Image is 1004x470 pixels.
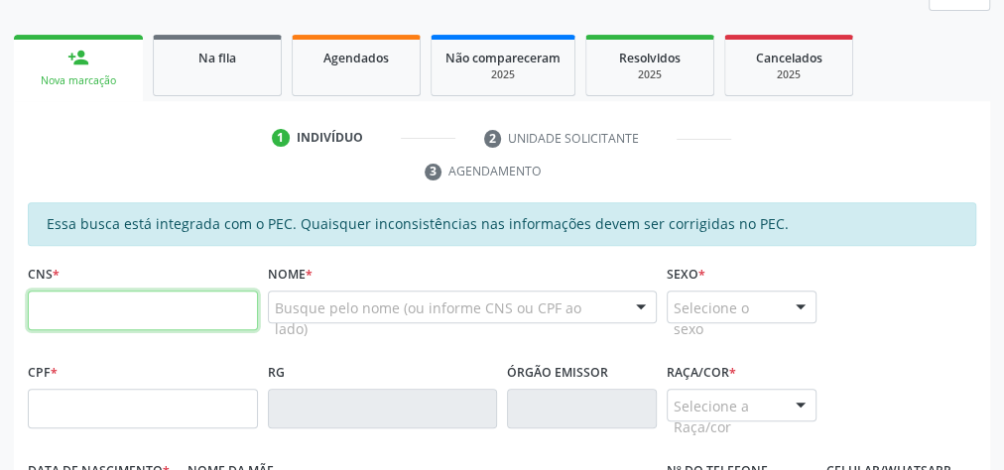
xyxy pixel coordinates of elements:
span: Resolvidos [619,50,681,66]
div: 2025 [445,67,561,82]
div: Indivíduo [297,129,363,147]
div: 2025 [600,67,699,82]
label: Raça/cor [667,358,736,389]
span: Agendados [323,50,389,66]
div: 2025 [739,67,838,82]
span: Não compareceram [445,50,561,66]
div: 1 [272,129,290,147]
div: person_add [67,47,89,68]
span: Busque pelo nome (ou informe CNS ou CPF ao lado) [275,297,617,339]
span: Na fila [198,50,236,66]
span: Selecione o sexo [674,297,776,339]
div: Nova marcação [28,73,129,88]
div: Essa busca está integrada com o PEC. Quaisquer inconsistências nas informações devem ser corrigid... [28,202,976,246]
label: Órgão emissor [507,358,608,389]
label: Sexo [667,260,705,291]
label: Nome [268,260,313,291]
label: CNS [28,260,60,291]
label: CPF [28,358,58,389]
label: RG [268,358,285,389]
span: Selecione a Raça/cor [674,396,776,437]
span: Cancelados [756,50,822,66]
